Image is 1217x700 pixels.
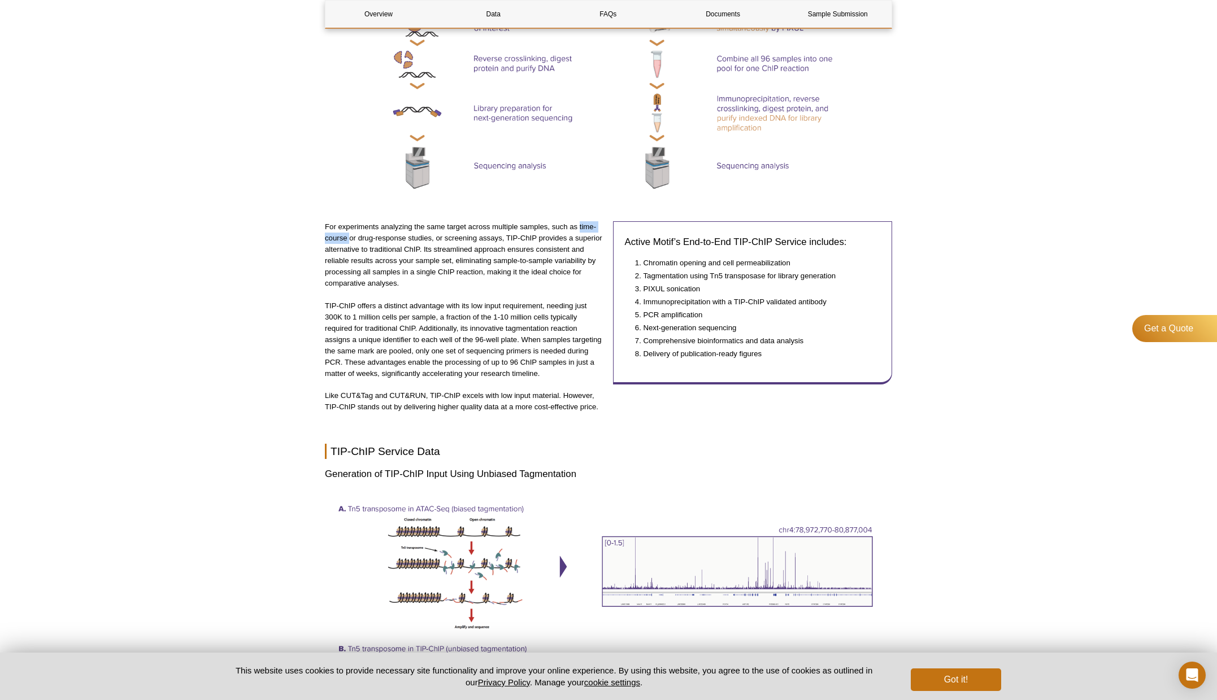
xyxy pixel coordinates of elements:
[325,467,892,481] h3: Generation of TIP-ChIP Input Using Unbiased Tagmentation
[911,668,1001,691] button: Got it!
[644,257,870,269] li: Chromatin opening and cell permeabilization
[555,1,661,28] a: FAQs
[216,664,892,688] p: This website uses cookies to provide necessary site functionality and improve your online experie...
[325,444,892,459] h2: TIP-ChIP Service Data
[478,677,530,687] a: Privacy Policy
[325,390,605,413] p: Like CUT&Tag and CUT&RUN, TIP-ChIP excels with low input material. However, TIP-ChIP stands out b...
[325,221,605,289] p: For experiments analyzing the same target across multiple samples, such as time-course or drug-re...
[785,1,891,28] a: Sample Submission
[440,1,546,28] a: Data
[644,322,870,334] li: Next-generation sequencing
[325,1,432,28] a: Overview
[625,235,881,249] h3: Active Motif’s End-to-End TIP-ChIP Service includes:
[644,296,870,308] li: Immunoprecipitation with a TIP-ChIP validated antibody
[644,270,870,282] li: Tagmentation using Tn5 transposase for library generation
[670,1,776,28] a: Documents
[644,335,870,347] li: Comprehensive bioinformatics and data analysis
[325,300,605,379] p: TIP-ChIP offers a distinct advantage with its low input requirement, needing just 300K to 1 milli...
[1179,662,1206,689] div: Open Intercom Messenger
[644,283,870,295] li: PIXUL sonication
[644,309,870,321] li: PCR amplification
[1132,315,1217,342] a: Get a Quote
[644,348,870,360] li: Delivery of publication-ready figures
[584,677,640,687] button: cookie settings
